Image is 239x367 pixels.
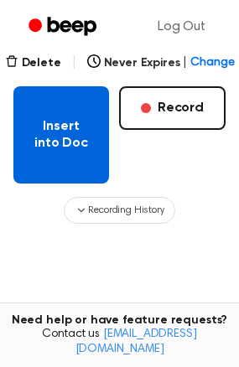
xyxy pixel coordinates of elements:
[87,54,235,72] button: Never Expires|Change
[183,54,187,72] span: |
[190,54,234,72] span: Change
[10,328,229,357] span: Contact us
[75,328,197,355] a: [EMAIL_ADDRESS][DOMAIN_NAME]
[13,86,109,183] button: Insert into Doc
[17,11,112,44] a: Beep
[5,54,61,72] button: Delete
[141,7,222,47] a: Log Out
[119,86,226,130] button: Record
[71,53,77,73] span: |
[64,197,174,224] button: Recording History
[88,203,164,218] span: Recording History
